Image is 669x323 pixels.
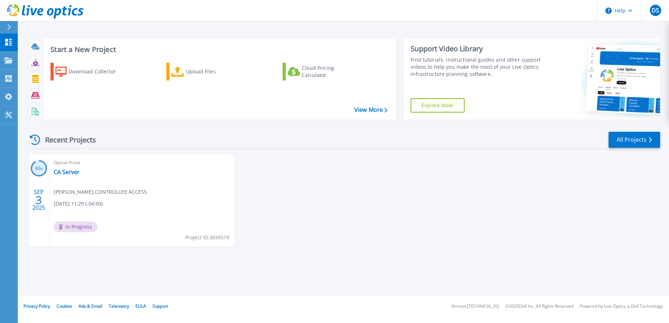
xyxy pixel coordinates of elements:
[186,64,243,79] div: Upload Files
[50,63,130,80] a: Download Collector
[451,304,499,309] li: Version: [TECHNICAL_ID]
[283,63,362,80] a: Cloud Pricing Calculator
[185,234,229,241] span: Project ID: 3039519
[302,64,359,79] div: Cloud Pricing Calculator
[23,303,50,309] a: Privacy Policy
[31,165,47,173] h3: 92
[50,46,387,53] h3: Start a New Project
[152,303,168,309] a: Support
[27,131,106,149] div: Recent Projects
[40,167,43,171] span: %
[54,159,230,167] span: Optical Prime
[354,106,387,113] a: View More
[505,304,573,309] li: © 2025 Dell Inc. All Rights Reserved
[166,63,246,80] a: Upload Files
[580,304,663,309] li: Powered by Live Optics, a Dell Technology
[411,56,541,78] div: Find tutorials, instructional guides and other support videos to help you make the most of your L...
[32,187,46,213] div: SEP 2025
[109,303,129,309] a: Telemetry
[54,168,80,176] a: CA Server
[652,7,659,13] span: DS
[54,188,147,196] span: [PERSON_NAME] , CONTROLLED ACCESS
[609,132,660,148] a: All Projects
[57,303,72,309] a: Cookies
[54,200,103,208] span: [DATE] 11:29 (-04:00)
[69,64,125,79] div: Download Collector
[36,197,42,203] span: 3
[79,303,102,309] a: Ads & Email
[135,303,146,309] a: EULA
[411,98,465,113] a: Explore Now!
[411,44,541,53] div: Support Video Library
[54,222,97,232] span: In Progress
